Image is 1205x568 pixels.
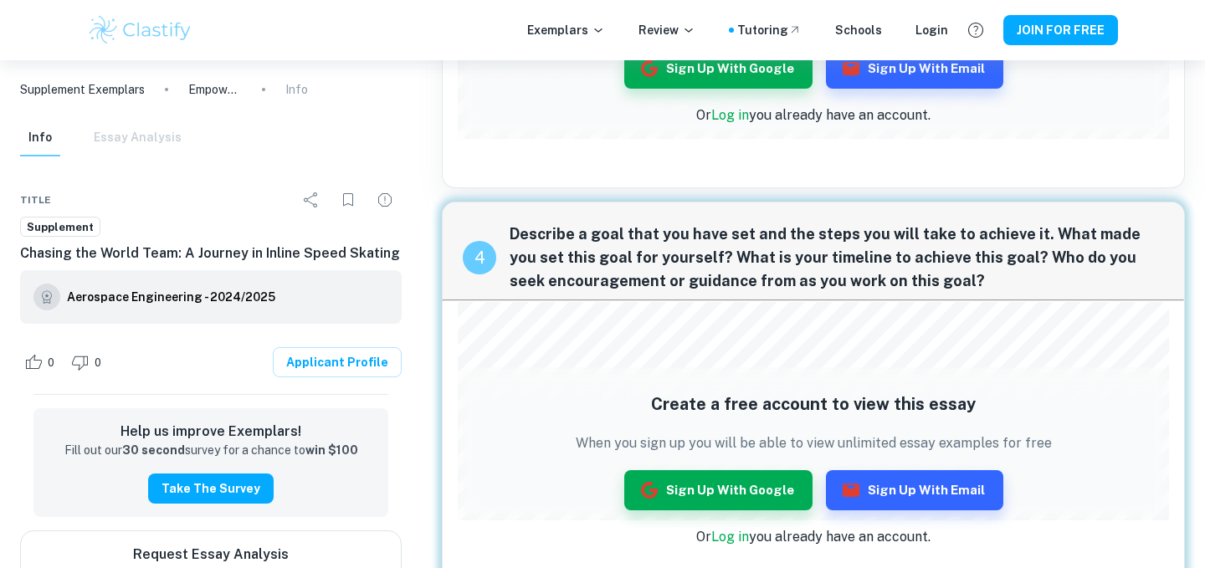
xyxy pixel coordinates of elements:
img: Clastify logo [87,13,193,47]
button: Info [20,120,60,156]
a: Log in [711,529,749,545]
a: Aerospace Engineering - 2024/2025 [67,284,275,310]
a: Applicant Profile [273,347,402,377]
p: Info [285,80,308,99]
button: Sign up with Google [624,49,813,89]
p: When you sign up you will be able to view unlimited essay examples for free [576,433,1052,453]
h5: Create a free account to view this essay [576,391,1052,417]
span: Title [20,192,51,207]
a: Supplement Exemplars [20,80,145,99]
a: Schools [835,21,882,39]
p: Exemplars [527,21,605,39]
a: Login [915,21,948,39]
div: recipe [463,241,496,274]
button: Sign up with Email [826,49,1003,89]
p: Review [638,21,695,39]
button: Take the Survey [148,473,274,504]
div: Like [20,349,64,376]
p: Or you already have an account. [576,527,1052,547]
p: Empowering Athletes: A Lesson in Leadership [188,80,242,99]
div: Share [295,183,328,217]
a: Tutoring [737,21,802,39]
h6: Aerospace Engineering - 2024/2025 [67,288,275,306]
span: 0 [85,355,110,371]
h6: Chasing the World Team: A Journey in Inline Speed Skating [20,243,402,264]
button: Help and Feedback [961,16,990,44]
button: Sign up with Email [826,470,1003,510]
span: Describe a goal that you have set and the steps you will take to achieve it. What made you set th... [510,223,1164,293]
span: Supplement [21,219,100,236]
a: Supplement [20,217,100,238]
h6: Request Essay Analysis [133,545,289,565]
h6: Help us improve Exemplars! [47,422,375,442]
div: Dislike [67,349,110,376]
p: Or you already have an account. [576,105,1052,125]
strong: win $100 [305,443,358,457]
div: Report issue [368,183,402,217]
span: 0 [38,355,64,371]
p: Fill out our survey for a chance to [64,442,358,460]
strong: 30 second [122,443,185,457]
button: Sign up with Google [624,470,813,510]
button: JOIN FOR FREE [1003,15,1118,45]
div: Bookmark [331,183,365,217]
a: Log in [711,107,749,123]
